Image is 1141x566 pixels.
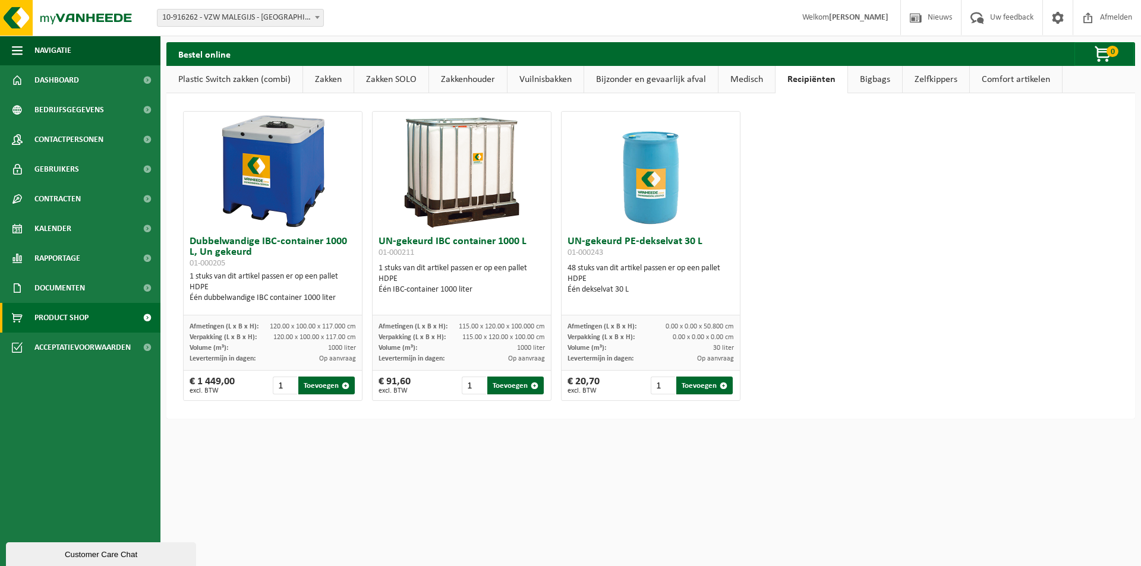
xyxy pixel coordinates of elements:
span: Verpakking (L x B x H): [379,334,446,341]
div: 48 stuks van dit artikel passen er op een pallet [568,263,734,295]
input: 1 [273,377,297,394]
a: Zelfkippers [903,66,969,93]
div: HDPE [568,274,734,284]
h2: Bestel online [166,42,242,65]
span: 115.00 x 120.00 x 100.000 cm [459,323,545,330]
span: 1000 liter [328,344,356,352]
button: Toevoegen [298,377,355,394]
h3: Dubbelwandige IBC-container 1000 L, Un gekeurd [190,236,356,268]
span: 01-000243 [568,248,603,257]
span: Contracten [34,184,81,214]
span: Dashboard [34,65,79,95]
div: HDPE [379,274,545,284]
div: HDPE [190,282,356,293]
span: Kalender [34,214,71,244]
span: Documenten [34,273,85,303]
span: Navigatie [34,36,71,65]
span: Bedrijfsgegevens [34,95,104,125]
span: 0.00 x 0.00 x 0.00 cm [673,334,734,341]
img: 01-000211 [402,112,521,230]
a: Medisch [718,66,775,93]
span: 01-000211 [379,248,414,257]
span: 0.00 x 0.00 x 50.800 cm [666,323,734,330]
iframe: chat widget [6,540,198,566]
a: Recipiënten [776,66,847,93]
span: Volume (m³): [568,344,606,352]
span: 0 [1107,46,1118,57]
div: Één dubbelwandige IBC container 1000 liter [190,293,356,303]
span: Product Shop [34,303,89,333]
span: 120.00 x 100.00 x 117.000 cm [270,323,356,330]
span: Contactpersonen [34,125,103,154]
a: Bigbags [848,66,902,93]
span: Rapportage [34,244,80,273]
span: Verpakking (L x B x H): [568,334,635,341]
span: Verpakking (L x B x H): [190,334,257,341]
a: Zakken [303,66,354,93]
span: Volume (m³): [379,344,417,352]
span: Afmetingen (L x B x H): [379,323,447,330]
span: Gebruikers [34,154,79,184]
span: Op aanvraag [319,355,356,362]
img: 01-000205 [213,112,332,230]
span: excl. BTW [568,387,600,394]
span: Acceptatievoorwaarden [34,333,131,362]
span: 115.00 x 120.00 x 100.00 cm [462,334,545,341]
span: 120.00 x 100.00 x 117.00 cm [273,334,356,341]
span: Levertermijn in dagen: [379,355,445,362]
a: Vuilnisbakken [508,66,584,93]
span: Op aanvraag [508,355,545,362]
a: Plastic Switch zakken (combi) [166,66,302,93]
span: excl. BTW [379,387,411,394]
div: € 91,60 [379,377,411,394]
div: 1 stuks van dit artikel passen er op een pallet [379,263,545,295]
strong: [PERSON_NAME] [829,13,888,22]
a: Zakkenhouder [429,66,507,93]
span: 10-916262 - VZW MALEGIJS - LONDERZEEL [157,10,323,26]
div: € 20,70 [568,377,600,394]
span: 1000 liter [517,344,545,352]
img: 01-000243 [591,112,710,230]
span: 01-000205 [190,259,225,268]
h3: UN-gekeurd PE-dekselvat 30 L [568,236,734,260]
a: Zakken SOLO [354,66,428,93]
h3: UN-gekeurd IBC container 1000 L [379,236,545,260]
input: 1 [651,377,675,394]
div: Één dekselvat 30 L [568,284,734,295]
a: Bijzonder en gevaarlijk afval [584,66,718,93]
button: Toevoegen [676,377,733,394]
span: 10-916262 - VZW MALEGIJS - LONDERZEEL [157,9,324,27]
span: Afmetingen (L x B x H): [190,323,259,330]
button: 0 [1074,42,1134,66]
span: Levertermijn in dagen: [190,355,256,362]
span: excl. BTW [190,387,235,394]
div: 1 stuks van dit artikel passen er op een pallet [190,271,356,303]
input: 1 [462,377,486,394]
div: Één IBC-container 1000 liter [379,284,545,295]
button: Toevoegen [487,377,544,394]
a: Comfort artikelen [970,66,1062,93]
span: Afmetingen (L x B x H): [568,323,636,330]
span: 30 liter [713,344,734,352]
span: Op aanvraag [697,355,734,362]
div: € 1 449,00 [190,377,235,394]
span: Levertermijn in dagen: [568,355,633,362]
span: Volume (m³): [190,344,228,352]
